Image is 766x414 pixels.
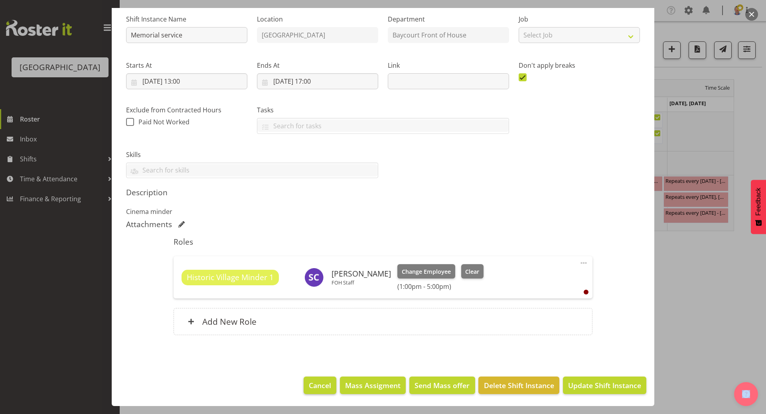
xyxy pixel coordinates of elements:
h6: Add New Role [202,316,257,327]
h6: [PERSON_NAME] [332,269,391,278]
img: skye-colonna9939.jpg [304,268,324,287]
label: Job [519,14,640,24]
label: Link [388,61,509,70]
label: Starts At [126,61,247,70]
button: Send Mass offer [409,377,475,394]
button: Change Employee [397,264,455,279]
button: Delete Shift Instance [478,377,559,394]
label: Tasks [257,105,509,115]
span: Update Shift Instance [568,380,641,390]
input: Search for skills [126,164,378,177]
p: FOH Staff [332,279,391,286]
span: Historic Village Minder 1 [187,272,274,283]
span: Paid Not Worked [138,118,190,126]
label: Department [388,14,509,24]
input: Shift Instance Name [126,27,247,43]
label: Location [257,14,378,24]
label: Don't apply breaks [519,61,640,70]
button: Mass Assigment [340,377,406,394]
span: Delete Shift Instance [484,380,554,390]
label: Exclude from Contracted Hours [126,105,247,115]
label: Skills [126,150,378,159]
span: Clear [465,267,479,276]
div: User is clocked out [584,290,588,294]
button: Cancel [304,377,336,394]
span: Feedback [755,188,762,216]
input: Search for tasks [257,120,509,132]
h5: Roles [174,237,592,247]
label: Ends At [257,61,378,70]
input: Click to select... [126,73,247,89]
span: Mass Assigment [345,380,401,390]
img: help-xxl-2.png [742,390,750,398]
button: Clear [461,264,484,279]
h6: (1:00pm - 5:00pm) [397,283,484,290]
h5: Attachments [126,220,172,229]
span: Cancel [309,380,331,390]
p: Cinema minder [126,207,640,216]
h5: Description [126,188,640,197]
button: Update Shift Instance [563,377,646,394]
input: Click to select... [257,73,378,89]
span: Send Mass offer [415,380,470,390]
button: Feedback - Show survey [751,180,766,234]
span: Change Employee [402,267,451,276]
label: Shift Instance Name [126,14,247,24]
